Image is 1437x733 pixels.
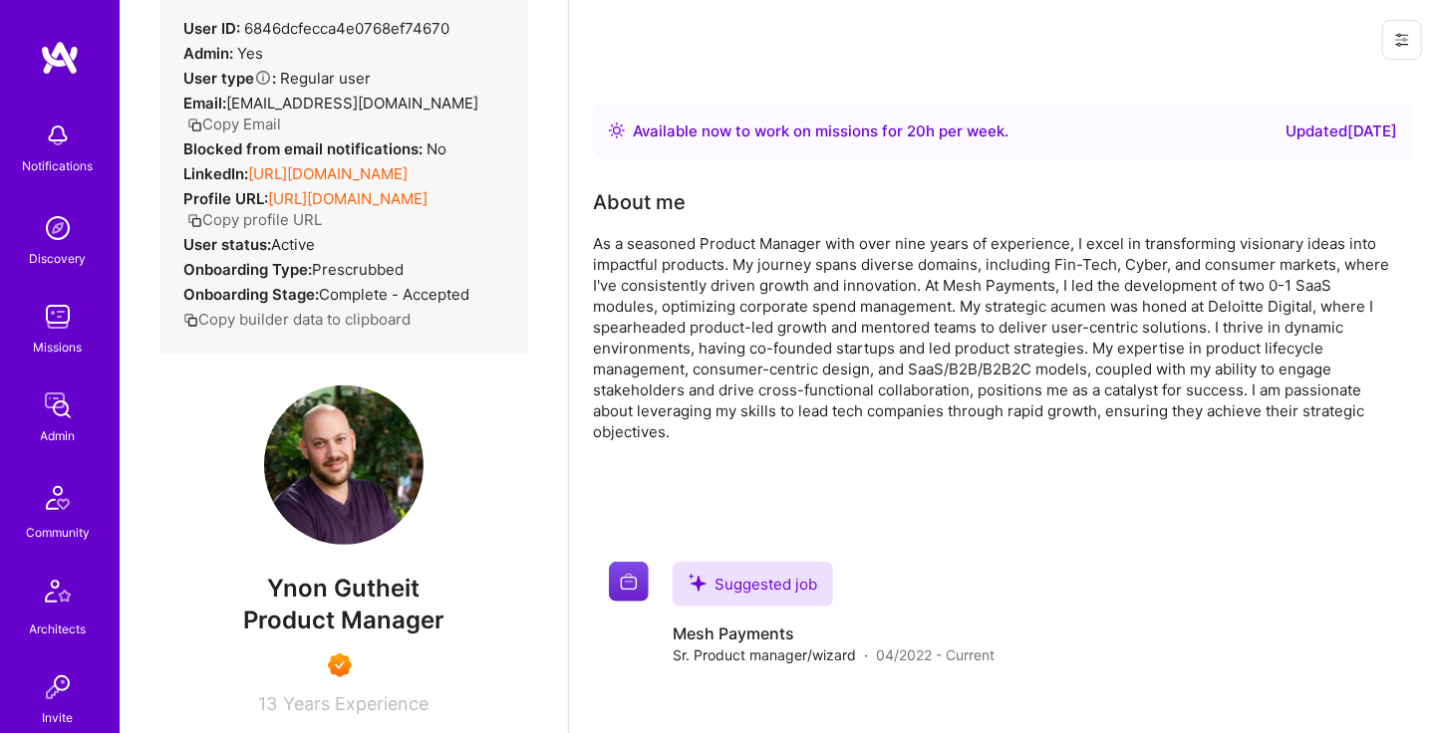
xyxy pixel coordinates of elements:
[187,213,202,228] i: icon Copy
[30,618,87,639] div: Architects
[284,693,430,714] span: Years Experience
[187,118,202,132] i: icon Copy
[907,122,926,140] span: 20
[159,574,528,604] span: Ynon Gutheit
[34,337,83,358] div: Missions
[30,248,87,269] div: Discovery
[609,562,649,602] img: Company logo
[673,644,856,665] span: Sr. Product manager/wizard
[183,235,271,254] strong: User status:
[41,425,76,446] div: Admin
[226,94,478,113] span: [EMAIL_ADDRESS][DOMAIN_NAME]
[183,44,233,63] strong: Admin:
[593,233,1390,442] div: As a seasoned Product Manager with over nine years of experience, I excel in transforming visiona...
[248,164,408,183] a: [URL][DOMAIN_NAME]
[271,235,315,254] span: Active
[38,385,78,425] img: admin teamwork
[689,574,707,592] i: icon SuggestedTeams
[38,297,78,337] img: teamwork
[183,19,240,38] strong: User ID:
[633,120,1008,143] div: Available now to work on missions for h per week .
[183,313,198,328] i: icon Copy
[38,208,78,248] img: discovery
[183,189,268,208] strong: Profile URL:
[259,693,278,714] span: 13
[38,667,78,707] img: Invite
[673,562,833,607] div: Suggested job
[593,187,686,217] div: About me
[183,164,248,183] strong: LinkedIn:
[183,43,263,64] div: Yes
[243,606,444,634] span: Product Manager
[183,138,446,159] div: No
[254,69,272,87] i: Help
[183,309,411,330] button: Copy builder data to clipboard
[40,40,80,76] img: logo
[268,189,428,208] a: [URL][DOMAIN_NAME]
[187,114,281,134] button: Copy Email
[183,94,226,113] strong: Email:
[43,707,74,728] div: Invite
[34,474,82,522] img: Community
[1286,120,1397,143] div: Updated [DATE]
[183,260,312,279] strong: Onboarding Type:
[183,69,276,88] strong: User type :
[876,644,995,665] span: 04/2022 - Current
[319,285,469,304] span: Complete - Accepted
[864,644,868,665] span: ·
[673,622,995,644] h4: Mesh Payments
[183,139,427,158] strong: Blocked from email notifications:
[183,18,449,39] div: 6846dcfecca4e0768ef74670
[328,653,352,677] img: Exceptional A.Teamer
[38,116,78,155] img: bell
[183,68,371,89] div: Regular user
[26,522,90,543] div: Community
[183,285,319,304] strong: Onboarding Stage:
[34,571,82,618] img: Architects
[609,122,625,138] img: Availability
[23,155,94,176] div: Notifications
[312,260,404,279] span: prescrubbed
[264,385,424,545] img: User Avatar
[187,209,322,230] button: Copy profile URL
